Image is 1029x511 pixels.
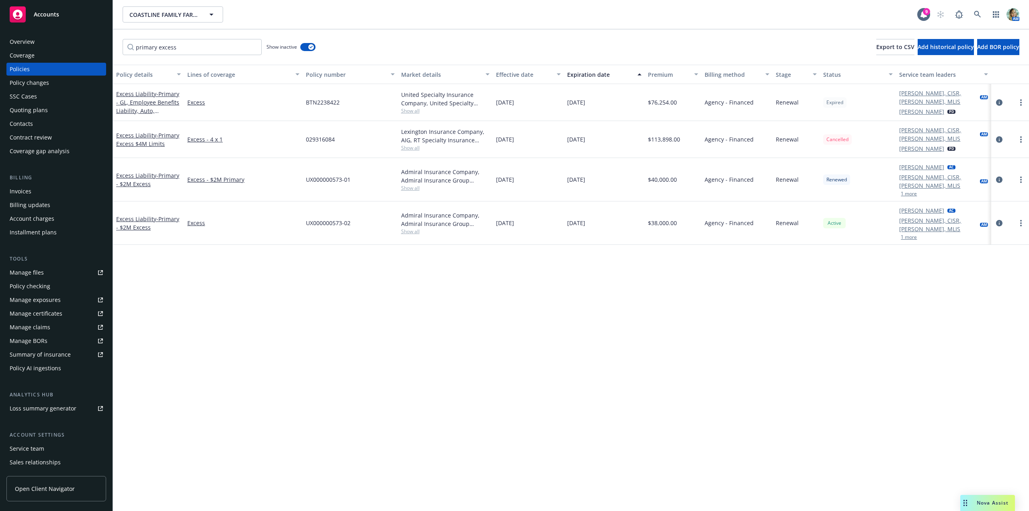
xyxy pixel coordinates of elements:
span: [DATE] [496,175,514,184]
div: Manage exposures [10,293,61,306]
span: Expired [826,99,843,106]
div: Invoices [10,185,31,198]
div: Market details [401,70,481,79]
button: Status [820,65,896,84]
span: [DATE] [567,98,585,107]
span: [DATE] [496,135,514,144]
a: Start snowing [933,6,949,23]
span: Open Client Navigator [15,484,75,493]
span: $38,000.00 [648,219,677,227]
a: circleInformation [994,175,1004,185]
span: - Primary - $2M Excess [116,215,179,231]
div: Service team [10,442,44,455]
div: Contacts [10,117,33,130]
a: [PERSON_NAME] [899,107,944,116]
span: Renewal [776,98,799,107]
span: Agency - Financed [705,98,754,107]
div: Policy details [116,70,172,79]
button: Export to CSV [876,39,914,55]
a: Policy checking [6,280,106,293]
a: Overview [6,35,106,48]
button: Add BOR policy [977,39,1019,55]
span: Export to CSV [876,43,914,51]
a: [PERSON_NAME] [899,206,944,215]
span: [DATE] [567,175,585,184]
div: Policies [10,63,30,76]
a: more [1016,135,1026,144]
span: Show inactive [266,43,297,50]
a: circleInformation [994,98,1004,107]
button: Market details [398,65,493,84]
span: $113,898.00 [648,135,680,144]
button: COASTLINE FAMILY FARMS, INC. [123,6,223,23]
div: Admiral Insurance Company, Admiral Insurance Group ([PERSON_NAME] Corporation), [GEOGRAPHIC_DATA] [401,211,490,228]
div: Policy number [306,70,385,79]
a: Manage files [6,266,106,279]
button: Service team leaders [896,65,991,84]
button: Nova Assist [960,495,1015,511]
a: Policies [6,63,106,76]
button: 1 more [901,191,917,196]
div: Analytics hub [6,391,106,399]
a: [PERSON_NAME], CISR, [PERSON_NAME], MLIS [899,173,976,190]
span: Add BOR policy [977,43,1019,51]
div: Coverage [10,49,35,62]
span: Agency - Financed [705,135,754,144]
div: Account settings [6,431,106,439]
div: Policy checking [10,280,50,293]
div: Quoting plans [10,104,48,117]
div: Overview [10,35,35,48]
a: [PERSON_NAME], CISR, [PERSON_NAME], MLIS [899,126,976,143]
span: 029316084 [306,135,335,144]
a: Coverage [6,49,106,62]
div: Manage claims [10,321,50,334]
span: [DATE] [567,135,585,144]
span: $40,000.00 [648,175,677,184]
div: Lines of coverage [187,70,291,79]
a: circleInformation [994,135,1004,144]
span: Accounts [34,11,59,18]
button: Effective date [493,65,564,84]
a: Loss summary generator [6,402,106,415]
span: Show all [401,107,490,114]
div: Tools [6,255,106,263]
span: Renewal [776,219,799,227]
a: Manage BORs [6,335,106,347]
button: 1 more [901,235,917,240]
a: Excess Liability [116,90,179,123]
a: Excess [187,219,299,227]
div: Account charges [10,212,54,225]
button: Policy number [303,65,398,84]
a: more [1016,175,1026,185]
span: Agency - Financed [705,175,754,184]
span: Nova Assist [977,499,1009,506]
div: Policy changes [10,76,49,89]
div: Drag to move [960,495,970,511]
div: Billing [6,174,106,182]
div: Coverage gap analysis [10,145,70,158]
a: Excess Liability [116,172,179,188]
div: Admiral Insurance Company, Admiral Insurance Group ([PERSON_NAME] Corporation), [GEOGRAPHIC_DATA] [401,168,490,185]
div: Stage [776,70,808,79]
button: Billing method [701,65,773,84]
a: Quoting plans [6,104,106,117]
button: Policy details [113,65,184,84]
a: Coverage gap analysis [6,145,106,158]
div: Service team leaders [899,70,979,79]
div: Manage certificates [10,307,62,320]
span: $76,254.00 [648,98,677,107]
a: Billing updates [6,199,106,211]
a: Invoices [6,185,106,198]
a: Excess Liability [116,215,179,231]
span: Cancelled [826,136,849,143]
button: Expiration date [564,65,645,84]
div: Billing updates [10,199,50,211]
a: Manage exposures [6,293,106,306]
div: Effective date [496,70,552,79]
div: Manage BORs [10,335,47,347]
div: Manage files [10,266,44,279]
div: Installment plans [10,226,57,239]
button: Premium [645,65,702,84]
a: Service team [6,442,106,455]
